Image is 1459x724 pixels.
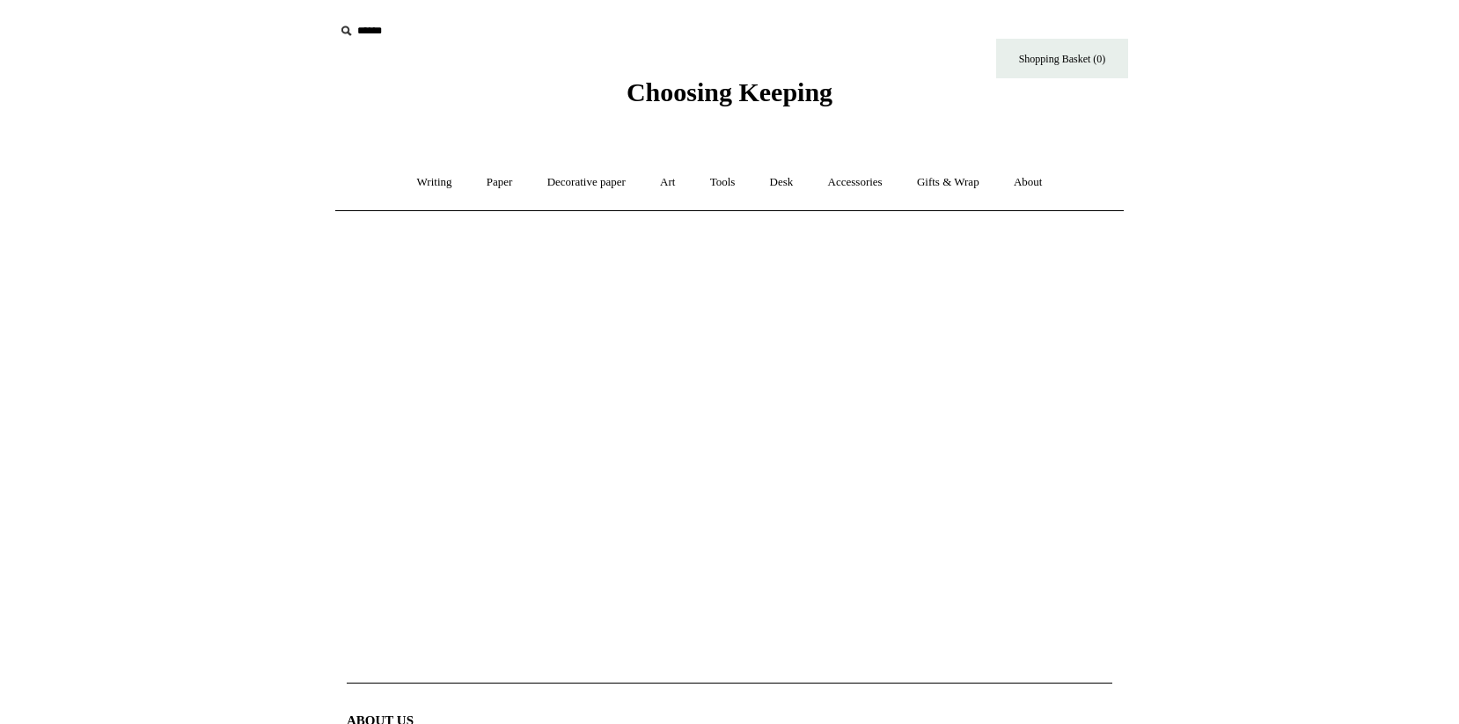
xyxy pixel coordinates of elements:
a: Gifts & Wrap [901,159,995,206]
a: Tools [694,159,751,206]
a: About [998,159,1059,206]
a: Paper [471,159,529,206]
span: Choosing Keeping [627,77,832,106]
a: Choosing Keeping [627,91,832,104]
a: Desk [754,159,810,206]
a: Accessories [812,159,898,206]
a: Art [644,159,691,206]
a: Writing [401,159,468,206]
a: Shopping Basket (0) [996,39,1128,78]
a: Decorative paper [532,159,642,206]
